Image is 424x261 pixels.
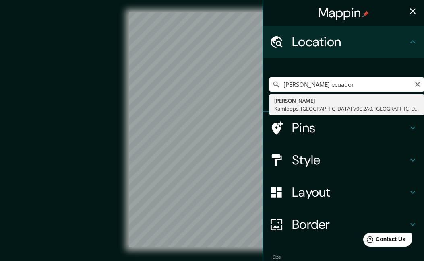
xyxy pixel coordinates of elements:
[292,216,408,232] h4: Border
[414,80,421,88] button: Clear
[263,144,424,176] div: Style
[292,120,408,136] h4: Pins
[263,112,424,144] div: Pins
[292,184,408,200] h4: Layout
[292,152,408,168] h4: Style
[274,97,419,105] div: [PERSON_NAME]
[263,26,424,58] div: Location
[269,77,424,92] input: Pick your city or area
[273,254,281,261] label: Size
[263,208,424,240] div: Border
[292,34,408,50] h4: Location
[263,176,424,208] div: Layout
[318,5,369,21] h4: Mappin
[362,11,369,17] img: pin-icon.png
[274,105,419,113] div: Kamloops, [GEOGRAPHIC_DATA] V0E 2A0, [GEOGRAPHIC_DATA]
[352,230,415,252] iframe: Help widget launcher
[129,12,295,247] canvas: Map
